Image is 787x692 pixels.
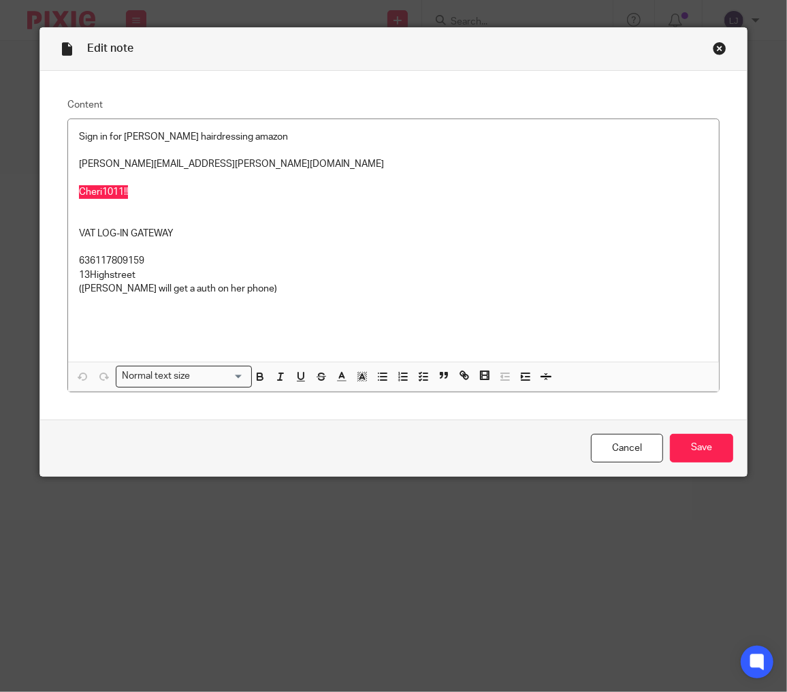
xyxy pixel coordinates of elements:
p: Cheri1011!! [79,185,708,199]
p: VAT LOG-IN GATEWAY [79,227,708,240]
p: [PERSON_NAME][EMAIL_ADDRESS][PERSON_NAME][DOMAIN_NAME] [79,157,708,171]
div: Close this dialog window [713,42,726,55]
div: Search for option [116,366,252,387]
p: 636117809159 [79,254,708,268]
a: Cancel [591,434,663,463]
p: ([PERSON_NAME] will get a auth on her phone) [79,282,708,296]
span: Normal text size [119,369,193,383]
input: Search for option [195,369,244,383]
p: 13Highstreet [79,268,708,282]
input: Save [670,434,733,463]
p: Sign in for [PERSON_NAME] hairdressing amazon [79,130,708,144]
span: Edit note [87,43,133,54]
label: Content [67,98,720,112]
